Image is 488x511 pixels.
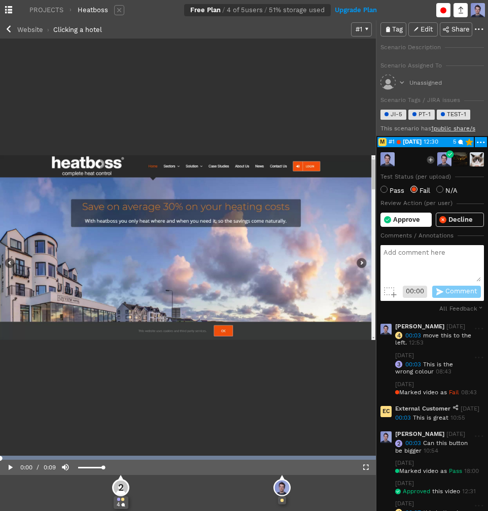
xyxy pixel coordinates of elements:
[55,460,76,475] button: Mute
[421,26,433,33] span: Edit
[460,489,476,495] span: 3 Sep 19 - 12:31
[401,489,432,495] span: Approved
[409,80,442,86] div: Unassigned
[395,480,414,487] span: 3 Sep 19 - 12:31
[382,408,390,415] text: EC
[474,326,484,332] div: •••
[451,26,470,33] span: Share
[380,125,475,132] span: This scenario has
[397,361,401,368] text: 3
[395,352,414,359] span: 7 Dec 23 - 08:43
[395,468,449,474] span: Marked video as
[441,111,466,118] span: TEST-1
[184,4,335,17] a: Free Plan /4 of 5users/ 51% storage used
[410,187,430,194] label: Fail
[407,339,424,346] span: 9 Jan 24 - 12:53
[439,305,484,312] div: All Feedback
[395,414,465,422] span: This is great
[17,26,43,33] span: Website
[453,139,457,145] span: 5
[474,503,484,509] div: •••
[190,7,221,14] span: Free Plan
[446,430,465,437] span: 14 Sep 23 - 10:54
[63,7,78,13] span: ›
[405,439,421,447] span: 00:03
[395,323,446,330] span: [PERSON_NAME]
[395,439,472,454] span: Can this button be bigger
[474,433,484,440] div: •••
[395,500,414,507] span: 3 Sep 19 - 12:31
[378,138,387,146] i: M
[385,111,402,118] span: JI-5
[335,7,377,14] a: Upgrade Plan
[377,137,474,147] a: M#1[DATE]12:305
[461,390,477,396] span: 7 Dec 23 - 08:43
[389,139,395,145] span: # 1
[380,187,404,194] label: Pass
[221,7,227,14] span: /
[474,355,484,361] div: •••
[395,390,449,396] span: Marked video as
[356,26,362,33] span: # 1
[227,7,263,14] span: 4 of 5 users
[380,174,451,180] div: Test Status (per upload)
[118,482,124,493] text: 2
[412,111,431,118] span: PT-1
[78,467,103,468] div: Volume Level
[403,286,427,298] span: 00:00
[461,405,479,412] span: 14 Sep 23 - 10:55
[464,468,479,474] span: 16 Nov 19 - 18:00
[43,26,53,33] span: ›
[269,7,325,14] span: 51% storage used
[405,332,421,339] span: 00:03
[397,332,401,339] text: 4
[395,414,411,421] span: 00:03
[395,332,472,347] span: move this to the left.
[431,125,475,132] a: 1public share/s
[395,405,452,412] span: External Customer
[380,233,454,239] div: Comments / Annotations
[20,460,32,475] span: 0:00
[449,468,462,474] span: Pass
[432,489,460,495] span: this video
[356,460,376,475] button: Fullscreen
[434,368,451,375] span: 7 Dec 23 - 08:43
[445,288,477,295] span: Comment
[395,430,446,437] span: [PERSON_NAME]
[437,110,472,122] a: TEST-1
[395,459,414,466] span: 16 Nov 19 - 18:00
[117,502,120,508] div: 4
[380,63,442,69] div: Scenario Assigned To
[446,323,465,330] span: 9 Jan 24 - 12:53
[395,381,414,388] span: 7 Dec 23 - 08:43
[37,464,39,471] span: /
[449,390,459,396] span: Fail
[474,26,484,33] div: •••
[380,97,460,104] div: Scenario Tags / JIRA issues
[436,187,458,194] label: N/A
[448,414,465,421] span: 14 Sep 23 - 10:55
[476,140,486,146] div: •••
[448,217,473,223] span: Decline
[263,7,269,14] span: /
[424,139,453,145] span: 12:30
[393,217,420,223] span: Approve
[395,361,472,376] span: This is the wrong colour
[405,361,421,368] span: 00:03
[44,460,56,475] span: 0:09
[392,26,403,33] span: Tag
[403,139,422,145] span: [DATE]
[397,440,401,447] text: 2
[380,200,452,207] div: Review Action (per user)
[422,447,438,454] span: 14 Sep 23 - 10:54
[380,45,441,51] div: Scenario Description
[53,26,102,33] span: Clicking a hotel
